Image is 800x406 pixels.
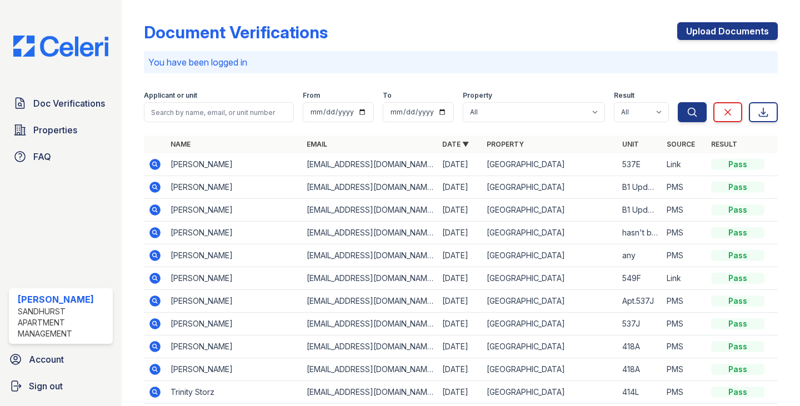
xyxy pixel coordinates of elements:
[711,341,764,352] div: Pass
[302,358,438,381] td: [EMAIL_ADDRESS][DOMAIN_NAME]
[166,358,302,381] td: [PERSON_NAME]
[166,267,302,290] td: [PERSON_NAME]
[4,375,117,397] a: Sign out
[302,199,438,222] td: [EMAIL_ADDRESS][DOMAIN_NAME]
[482,176,618,199] td: [GEOGRAPHIC_DATA]
[9,92,113,114] a: Doc Verifications
[711,227,764,238] div: Pass
[662,381,707,404] td: PMS
[302,290,438,313] td: [EMAIL_ADDRESS][DOMAIN_NAME]
[9,146,113,168] a: FAQ
[618,381,662,404] td: 414L
[144,102,294,122] input: Search by name, email, or unit number
[302,153,438,176] td: [EMAIL_ADDRESS][DOMAIN_NAME]
[438,222,482,244] td: [DATE]
[383,91,392,100] label: To
[482,358,618,381] td: [GEOGRAPHIC_DATA]
[438,199,482,222] td: [DATE]
[711,318,764,329] div: Pass
[711,250,764,261] div: Pass
[618,358,662,381] td: 418A
[662,153,707,176] td: Link
[482,153,618,176] td: [GEOGRAPHIC_DATA]
[33,97,105,110] span: Doc Verifications
[618,290,662,313] td: Apt.537J
[302,381,438,404] td: [EMAIL_ADDRESS][DOMAIN_NAME]
[302,244,438,267] td: [EMAIL_ADDRESS][DOMAIN_NAME]
[302,267,438,290] td: [EMAIL_ADDRESS][DOMAIN_NAME]
[166,153,302,176] td: [PERSON_NAME]
[166,313,302,335] td: [PERSON_NAME]
[711,182,764,193] div: Pass
[463,91,492,100] label: Property
[662,290,707,313] td: PMS
[618,244,662,267] td: any
[614,91,634,100] label: Result
[144,91,197,100] label: Applicant or unit
[307,140,327,148] a: Email
[438,313,482,335] td: [DATE]
[482,335,618,358] td: [GEOGRAPHIC_DATA]
[482,267,618,290] td: [GEOGRAPHIC_DATA]
[482,381,618,404] td: [GEOGRAPHIC_DATA]
[482,199,618,222] td: [GEOGRAPHIC_DATA]
[662,222,707,244] td: PMS
[618,267,662,290] td: 549F
[618,199,662,222] td: B1 Updated
[302,313,438,335] td: [EMAIL_ADDRESS][DOMAIN_NAME]
[711,295,764,307] div: Pass
[166,199,302,222] td: [PERSON_NAME]
[482,290,618,313] td: [GEOGRAPHIC_DATA]
[662,176,707,199] td: PMS
[618,335,662,358] td: 418A
[18,293,108,306] div: [PERSON_NAME]
[618,313,662,335] td: 537J
[487,140,524,148] a: Property
[166,335,302,358] td: [PERSON_NAME]
[166,290,302,313] td: [PERSON_NAME]
[302,335,438,358] td: [EMAIL_ADDRESS][DOMAIN_NAME]
[662,199,707,222] td: PMS
[711,273,764,284] div: Pass
[482,313,618,335] td: [GEOGRAPHIC_DATA]
[438,267,482,290] td: [DATE]
[9,119,113,141] a: Properties
[438,153,482,176] td: [DATE]
[711,140,737,148] a: Result
[33,150,51,163] span: FAQ
[166,381,302,404] td: Trinity Storz
[711,387,764,398] div: Pass
[438,244,482,267] td: [DATE]
[442,140,469,148] a: Date ▼
[18,306,108,339] div: Sandhurst Apartment Management
[144,22,328,42] div: Document Verifications
[482,222,618,244] td: [GEOGRAPHIC_DATA]
[33,123,77,137] span: Properties
[711,364,764,375] div: Pass
[166,244,302,267] td: [PERSON_NAME]
[303,91,320,100] label: From
[618,222,662,244] td: hasn't been assigned
[438,290,482,313] td: [DATE]
[148,56,773,69] p: You have been logged in
[29,379,63,393] span: Sign out
[711,159,764,170] div: Pass
[482,244,618,267] td: [GEOGRAPHIC_DATA]
[677,22,778,40] a: Upload Documents
[4,348,117,370] a: Account
[4,36,117,57] img: CE_Logo_Blue-a8612792a0a2168367f1c8372b55b34899dd931a85d93a1a3d3e32e68fde9ad4.png
[618,153,662,176] td: 537E
[622,140,639,148] a: Unit
[302,176,438,199] td: [EMAIL_ADDRESS][DOMAIN_NAME]
[166,222,302,244] td: [PERSON_NAME]
[618,176,662,199] td: B1 Updated
[438,335,482,358] td: [DATE]
[29,353,64,366] span: Account
[171,140,191,148] a: Name
[662,335,707,358] td: PMS
[662,244,707,267] td: PMS
[711,204,764,215] div: Pass
[667,140,695,148] a: Source
[662,313,707,335] td: PMS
